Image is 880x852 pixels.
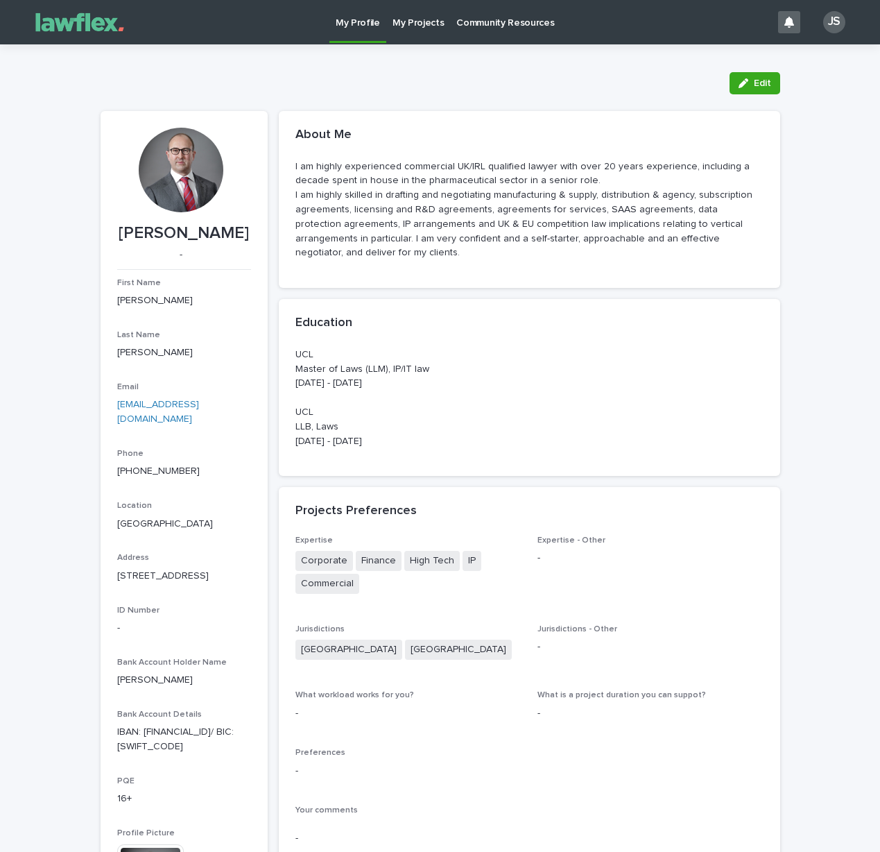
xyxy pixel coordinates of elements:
h2: Projects Preferences [295,504,417,519]
span: Location [117,502,152,510]
p: - [295,764,763,778]
p: - [537,706,763,721]
span: What is a project duration you can suppot? [537,691,706,699]
p: [GEOGRAPHIC_DATA] [117,517,251,531]
p: I am highly experienced commercial UK/IRL qualified lawyer with over 20 years experience, includi... [295,160,763,261]
a: [EMAIL_ADDRESS][DOMAIN_NAME] [117,400,199,424]
span: Jurisdictions [295,625,345,633]
span: Commercial [295,574,359,594]
p: - [117,249,245,261]
p: - [117,621,251,636]
span: Corporate [295,551,353,571]
p: [PERSON_NAME] [117,223,251,244]
span: First Name [117,279,161,287]
h2: About Me [295,128,352,143]
p: [PERSON_NAME] [117,346,251,360]
p: [PHONE_NUMBER] [117,464,251,479]
div: JS [823,11,845,33]
p: IBAN: [FINANCIAL_ID]/ BIC: [SWIFT_CODE] [117,725,251,754]
p: 16+ [117,792,251,806]
span: Last Name [117,331,160,339]
span: What workload works for you? [295,691,414,699]
h2: Education [295,316,352,331]
img: Gnvw4qrBSHOAfo8VMhG6 [28,8,132,36]
span: IP [463,551,481,571]
span: Bank Account Details [117,710,202,719]
p: - [295,706,521,721]
span: PQE [117,777,135,785]
span: Jurisdictions - Other [537,625,617,633]
span: Edit [754,78,771,88]
span: Finance [356,551,402,571]
span: Expertise - Other [537,536,605,545]
span: Expertise [295,536,333,545]
span: ID Number [117,606,159,615]
p: UCL Master of Laws (LLM), IP/IT law [DATE] - [DATE] UCL LLB, Laws [DATE] - [DATE] [295,348,763,449]
p: [STREET_ADDRESS] [117,569,251,583]
span: High Tech [404,551,460,571]
span: [GEOGRAPHIC_DATA] [295,640,402,660]
span: Phone [117,450,144,458]
span: Address [117,554,149,562]
p: [PERSON_NAME] [117,293,251,308]
p: - [537,640,763,654]
span: Bank Account Holder Name [117,658,227,667]
span: Email [117,383,139,391]
button: Edit [730,72,780,94]
p: [PERSON_NAME] [117,673,251,688]
p: - [295,831,763,846]
span: Preferences [295,749,345,757]
span: Your comments [295,806,358,815]
p: - [537,551,763,565]
span: [GEOGRAPHIC_DATA] [405,640,512,660]
span: Profile Picture [117,829,175,837]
